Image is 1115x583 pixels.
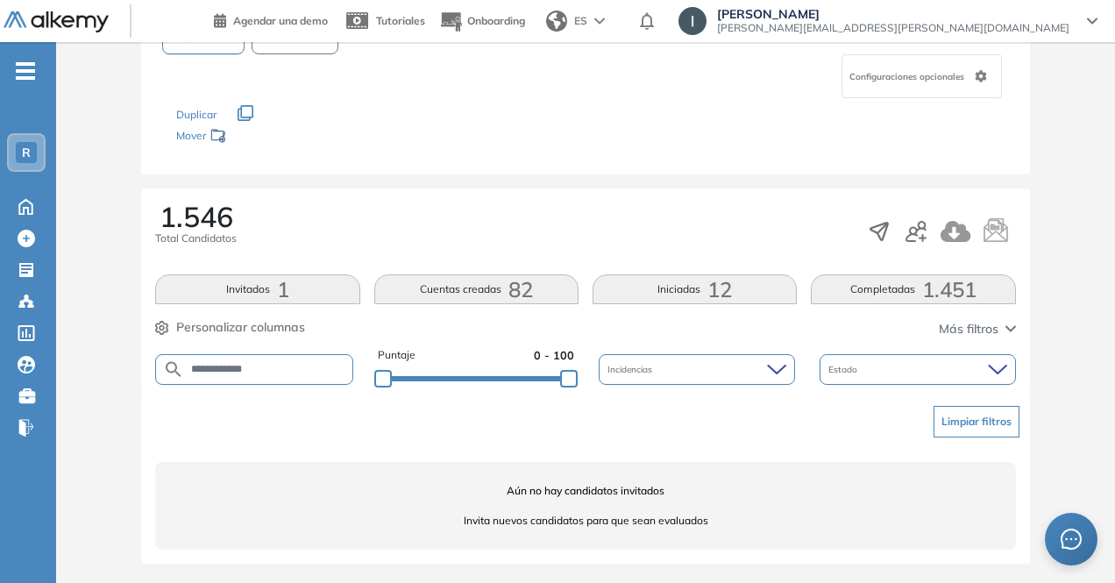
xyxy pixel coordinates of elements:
[717,21,1069,35] span: [PERSON_NAME][EMAIL_ADDRESS][PERSON_NAME][DOMAIN_NAME]
[574,13,587,29] span: ES
[176,108,217,121] span: Duplicar
[607,363,656,376] span: Incidencias
[842,54,1002,98] div: Configuraciones opcionales
[378,347,415,364] span: Puntaje
[828,363,861,376] span: Estado
[155,483,1015,499] span: Aún no hay candidatos invitados
[155,513,1015,529] span: Invita nuevos candidatos para que sean evaluados
[233,14,328,27] span: Agendar una demo
[546,11,567,32] img: world
[155,318,305,337] button: Personalizar columnas
[1061,529,1082,550] span: message
[820,354,1016,385] div: Estado
[16,69,35,73] i: -
[717,7,1069,21] span: [PERSON_NAME]
[376,14,425,27] span: Tutoriales
[160,203,233,231] span: 1.546
[22,146,31,160] span: R
[939,320,1016,338] button: Más filtros
[439,3,525,40] button: Onboarding
[374,274,579,304] button: Cuentas creadas82
[163,359,184,380] img: SEARCH_ALT
[939,320,998,338] span: Más filtros
[155,231,237,246] span: Total Candidatos
[593,274,797,304] button: Iniciadas12
[811,274,1015,304] button: Completadas1.451
[467,14,525,27] span: Onboarding
[534,347,574,364] span: 0 - 100
[214,9,328,30] a: Agendar una demo
[176,121,352,153] div: Mover
[155,274,359,304] button: Invitados1
[4,11,109,33] img: Logo
[599,354,795,385] div: Incidencias
[934,406,1019,437] button: Limpiar filtros
[176,318,305,337] span: Personalizar columnas
[594,18,605,25] img: arrow
[849,70,968,83] span: Configuraciones opcionales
